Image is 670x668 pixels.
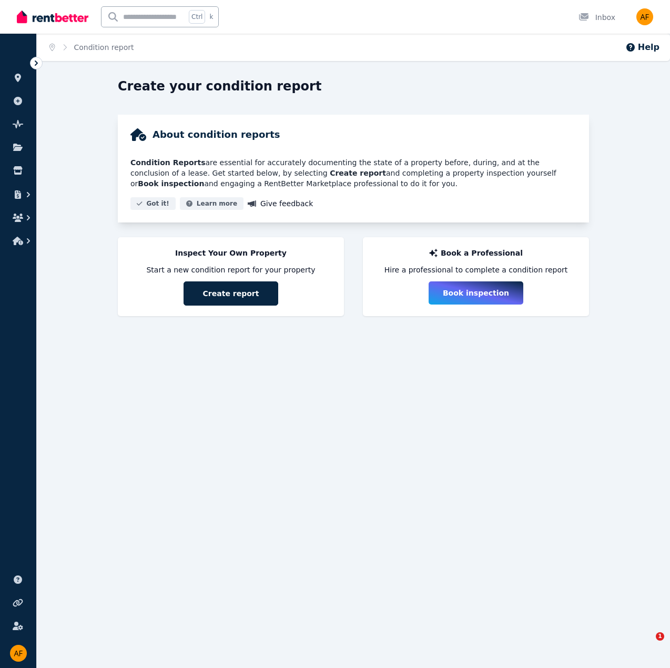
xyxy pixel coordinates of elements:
[180,197,243,210] button: Learn more
[153,127,280,142] h2: About condition reports
[625,41,659,54] button: Help
[184,281,278,306] button: Create report
[138,179,204,188] strong: Book inspection
[175,248,287,258] p: Inspect Your Own Property
[146,265,315,275] span: Start a new condition report for your property
[636,8,653,25] img: Adele Flego
[384,265,568,275] span: Hire a professional to complete a condition report
[17,9,88,25] img: RentBetter
[634,632,659,657] iframe: Intercom live chat
[130,197,176,210] button: Got it!
[330,169,386,177] strong: Create report
[118,78,321,95] h1: Create your condition report
[130,157,576,189] p: are essential for accurately documenting the state of a property before, during, and at the concl...
[37,34,147,61] nav: Breadcrumb
[248,197,313,210] a: Give feedback
[130,158,205,167] strong: Condition Reports
[578,12,615,23] div: Inbox
[656,632,664,641] span: 1
[74,43,134,52] a: Condition report
[209,13,213,21] span: k
[441,248,523,258] p: Book a Professional
[429,281,523,305] button: Book inspection
[10,645,27,662] img: Adele Flego
[189,10,205,24] span: Ctrl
